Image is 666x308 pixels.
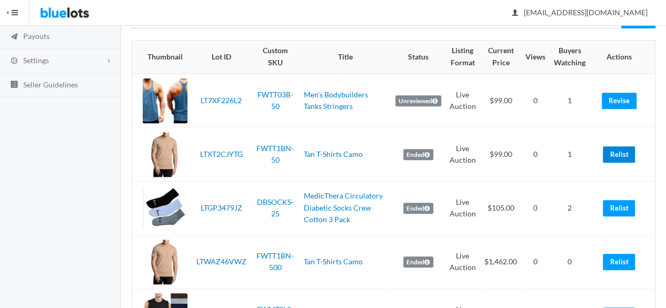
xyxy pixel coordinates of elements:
th: Thumbnail [132,41,192,73]
a: Tan T-Shirts Camo [304,257,363,266]
a: FWTT1BN-50 [256,144,294,165]
th: Custom SKU [251,41,300,73]
ion-icon: paper plane [9,32,19,42]
a: FWTT1BN-500 [256,251,294,272]
th: Actions [590,41,655,73]
td: 0 [521,74,550,128]
td: 0 [521,235,550,289]
th: Listing Format [445,41,480,73]
span: Settings [23,56,49,65]
label: Ended [403,203,433,214]
td: Live Auction [445,127,480,181]
td: Live Auction [445,74,480,128]
a: MedicThera Circulatory Diabetic Socks Crew Cotton 3 Pack [304,191,383,224]
td: $99.00 [480,127,521,181]
td: Live Auction [445,181,480,235]
th: Views [521,41,550,73]
td: 0 [521,181,550,235]
a: LT7XF226L2 [201,96,242,105]
td: $1,462.00 [480,235,521,289]
td: 1 [550,127,590,181]
a: Tan T-Shirts Camo [304,150,363,158]
ion-icon: person [510,8,520,18]
td: 0 [550,235,590,289]
td: 0 [521,127,550,181]
th: Status [391,41,445,73]
ion-icon: list box [9,80,19,90]
a: LTGP3479JZ [201,203,242,212]
th: Lot ID [192,41,251,73]
td: Live Auction [445,235,480,289]
td: $99.00 [480,74,521,128]
td: $105.00 [480,181,521,235]
span: Seller Guidelines [23,80,78,89]
a: Relist [603,254,635,270]
th: Buyers Watching [550,41,590,73]
span: [EMAIL_ADDRESS][DOMAIN_NAME] [512,8,648,17]
a: Relist [603,146,635,163]
a: Relist [603,200,635,216]
th: Title [300,41,391,73]
a: Men's Bodybuilders Tanks Stringers [304,90,368,111]
th: Current Price [480,41,521,73]
span: Payouts [23,32,49,41]
a: LTXT2CJYTG [200,150,243,158]
a: DBSOCKS-25 [257,197,294,218]
ion-icon: cog [9,56,19,66]
a: LTWAZ46VWZ [196,257,246,266]
td: 1 [550,74,590,128]
label: Ended [403,149,433,161]
label: Unreviewed [395,95,441,107]
a: FWTT03B-50 [257,90,293,111]
a: Revise [602,93,637,109]
label: Ended [403,256,433,268]
td: 2 [550,181,590,235]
